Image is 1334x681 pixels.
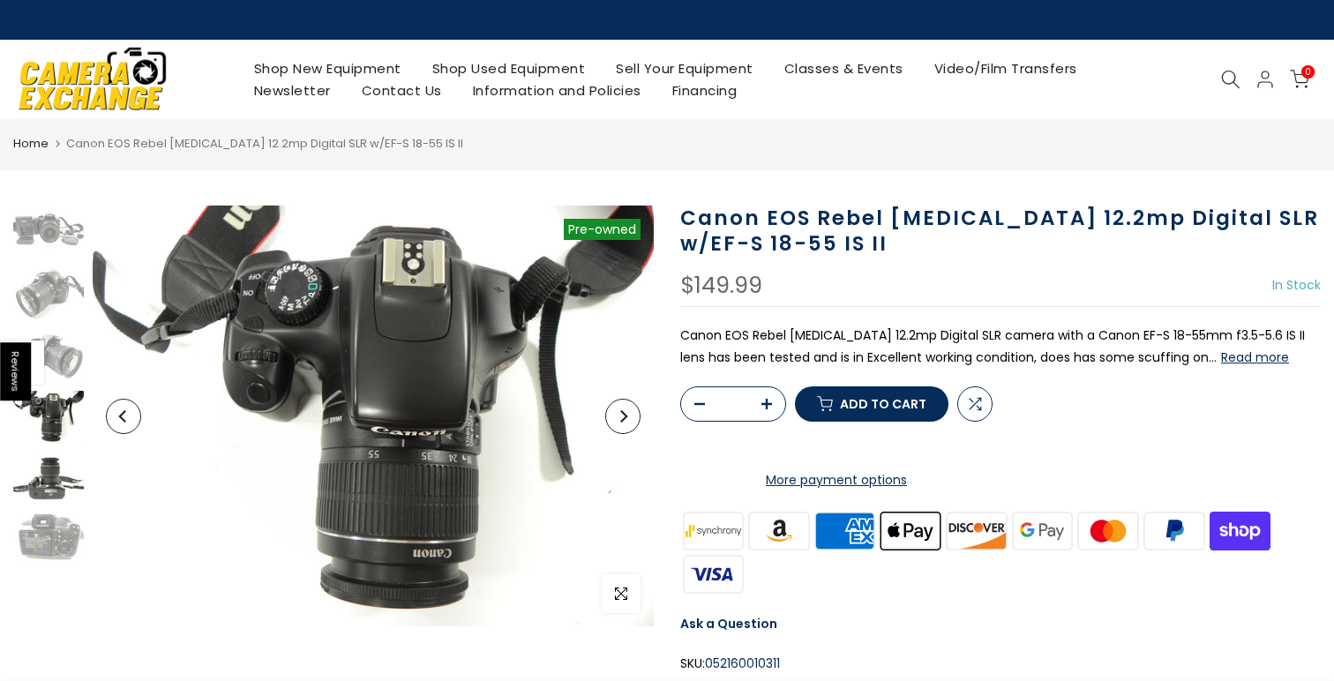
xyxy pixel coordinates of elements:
span: 052160010311 [705,653,780,675]
span: In Stock [1272,276,1321,294]
a: Classes & Events [768,57,918,79]
a: Financing [656,79,753,101]
a: Sell Your Equipment [601,57,769,79]
button: Read more [1221,349,1289,365]
img: Canon EOS Rebel T3 12.2mp Digital SLR w/EF-S 18-55 IS II Digital Cameras - Digital SLR Cameras Ca... [13,267,84,320]
img: Canon EOS Rebel T3 12.2mp Digital SLR w/EF-S 18-55 IS II Digital Cameras - Digital SLR Cameras Ca... [13,206,84,258]
img: master [1075,509,1142,552]
a: Home [13,135,49,153]
img: google pay [1009,509,1075,552]
img: visa [680,552,746,595]
button: Next [605,399,641,434]
a: Contact Us [346,79,457,101]
button: Add to cart [795,386,948,422]
div: $149.99 [680,274,762,297]
img: paypal [1142,509,1208,552]
a: Information and Policies [457,79,656,101]
img: american express [812,509,878,552]
img: Canon EOS Rebel T3 12.2mp Digital SLR w/EF-S 18-55 IS II Digital Cameras - Digital SLR Cameras Ca... [13,329,84,382]
a: Shop Used Equipment [416,57,601,79]
a: Newsletter [238,79,346,101]
img: apple pay [878,509,944,552]
a: Video/Film Transfers [918,57,1092,79]
a: More payment options [680,469,993,491]
a: Ask a Question [680,615,777,632]
span: Add to cart [840,398,926,410]
img: shopify pay [1207,509,1273,552]
img: Canon EOS Rebel T3 12.2mp Digital SLR w/EF-S 18-55 IS II Digital Cameras - Digital SLR Cameras Ca... [13,391,84,444]
h1: Canon EOS Rebel [MEDICAL_DATA] 12.2mp Digital SLR w/EF-S 18-55 IS II [680,206,1321,257]
button: Previous [106,399,141,434]
img: discover [944,509,1010,552]
span: Canon EOS Rebel [MEDICAL_DATA] 12.2mp Digital SLR w/EF-S 18-55 IS II [66,135,463,152]
img: synchrony [680,509,746,552]
a: Shop New Equipment [238,57,416,79]
img: amazon payments [746,509,813,552]
a: 0 [1290,70,1309,89]
div: SKU: [680,653,1321,675]
span: 0 [1301,65,1315,79]
img: Canon EOS Rebel T3 12.2mp Digital SLR w/EF-S 18-55 IS II Digital Cameras - Digital SLR Cameras Ca... [93,206,654,626]
p: Canon EOS Rebel [MEDICAL_DATA] 12.2mp Digital SLR camera with a Canon EF-S 18-55mm f3.5-5.6 IS II... [680,325,1321,369]
img: Canon EOS Rebel T3 12.2mp Digital SLR w/EF-S 18-55 IS II Digital Cameras - Digital SLR Cameras Ca... [13,514,84,567]
img: Canon EOS Rebel T3 12.2mp Digital SLR w/EF-S 18-55 IS II Digital Cameras - Digital SLR Cameras Ca... [13,453,84,505]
